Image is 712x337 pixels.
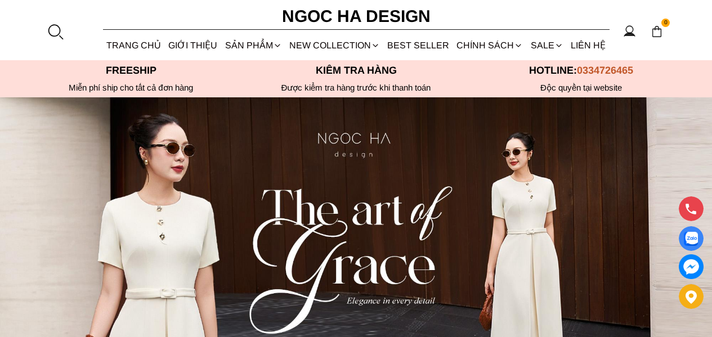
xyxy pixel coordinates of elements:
a: messenger [679,254,704,279]
a: Ngoc Ha Design [272,3,441,30]
h6: Độc quyền tại website [469,83,694,93]
div: Chính sách [453,30,527,60]
img: img-CART-ICON-ksit0nf1 [651,25,663,38]
div: SẢN PHẨM [221,30,285,60]
p: Freeship [19,65,244,77]
span: 0 [661,19,670,28]
a: SALE [527,30,567,60]
a: GIỚI THIỆU [165,30,221,60]
p: Hotline: [469,65,694,77]
span: 0334726465 [577,65,633,76]
p: Được kiểm tra hàng trước khi thanh toán [244,83,469,93]
a: TRANG CHỦ [103,30,165,60]
div: Miễn phí ship cho tất cả đơn hàng [19,83,244,93]
a: BEST SELLER [384,30,453,60]
img: Display image [684,232,698,246]
a: NEW COLLECTION [285,30,383,60]
font: Kiểm tra hàng [316,65,397,76]
a: LIÊN HỆ [567,30,609,60]
a: Display image [679,226,704,251]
